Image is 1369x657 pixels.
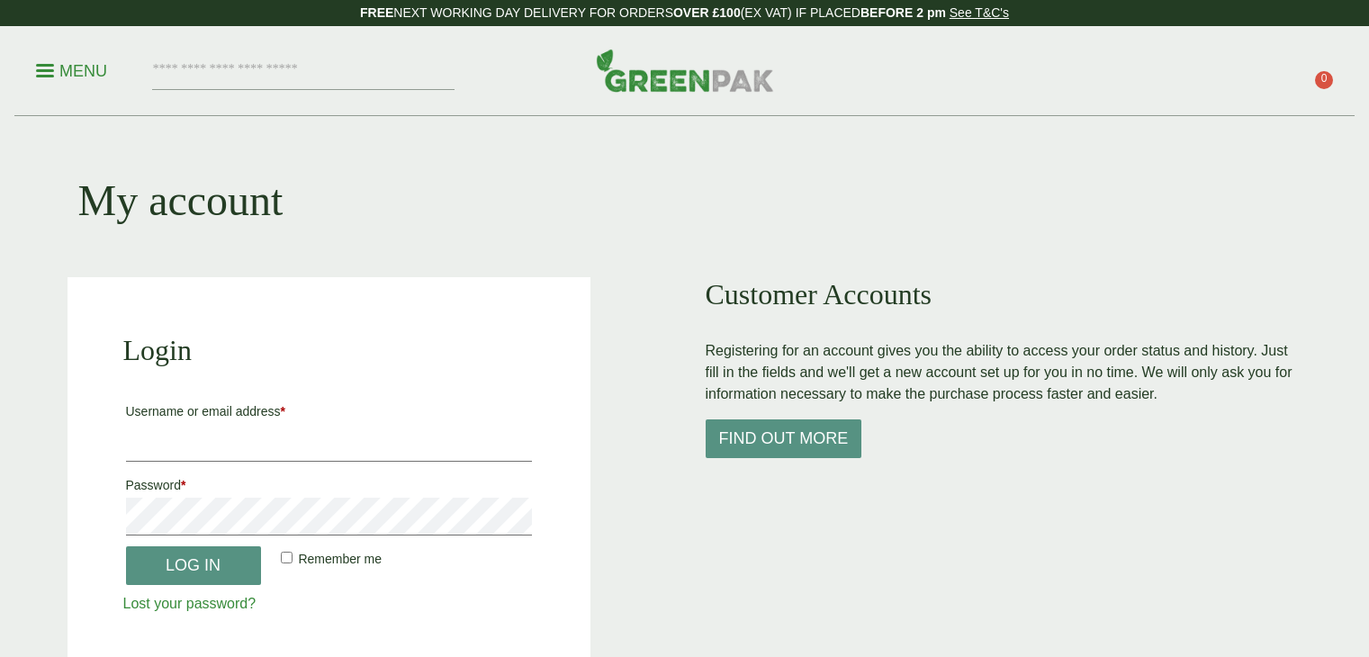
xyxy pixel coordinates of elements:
[950,5,1009,20] a: See T&C's
[706,277,1302,311] h2: Customer Accounts
[706,419,862,458] button: Find out more
[36,60,107,78] a: Menu
[706,431,862,446] a: Find out more
[596,49,774,92] img: GreenPak Supplies
[673,5,741,20] strong: OVER £100
[126,546,261,585] button: Log in
[298,552,382,566] span: Remember me
[36,60,107,82] p: Menu
[860,5,946,20] strong: BEFORE 2 pm
[126,472,532,498] label: Password
[126,399,532,424] label: Username or email address
[706,340,1302,405] p: Registering for an account gives you the ability to access your order status and history. Just fi...
[123,333,535,367] h2: Login
[1315,71,1333,89] span: 0
[360,5,393,20] strong: FREE
[281,552,293,563] input: Remember me
[123,596,257,611] a: Lost your password?
[78,175,284,227] h1: My account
